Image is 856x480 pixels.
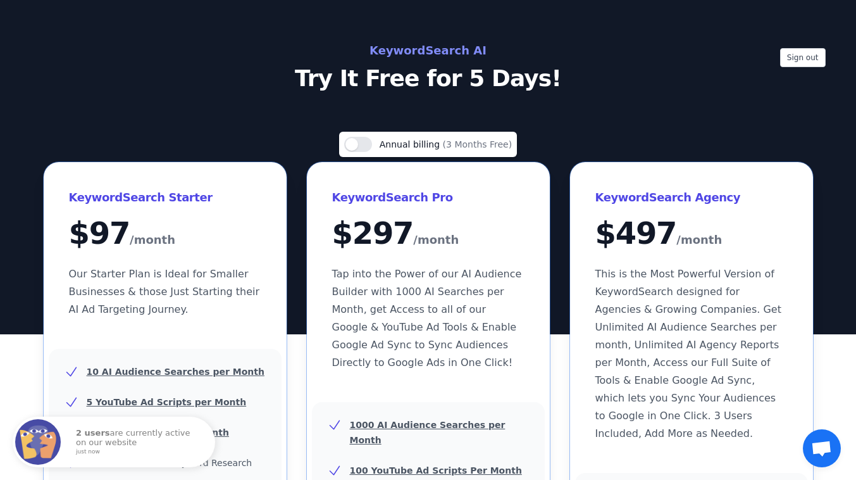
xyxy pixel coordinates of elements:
[76,428,110,438] strong: 2 users
[803,429,841,467] div: Open chat
[145,41,712,61] h2: KeywordSearch AI
[76,429,202,455] p: are currently active on our website
[780,48,826,67] button: Sign out
[332,187,524,208] h3: KeywordSearch Pro
[443,139,512,149] span: (3 Months Free)
[676,230,722,250] span: /month
[69,218,261,250] div: $ 97
[69,268,260,315] span: Our Starter Plan is Ideal for Smaller Businesses & those Just Starting their AI Ad Targeting Jour...
[87,367,264,377] u: 10 AI Audience Searches per Month
[413,230,459,250] span: /month
[595,268,781,439] span: This is the Most Powerful Version of KeywordSearch designed for Agencies & Growing Companies. Get...
[350,420,506,445] u: 1000 AI Audience Searches per Month
[145,66,712,91] p: Try It Free for 5 Days!
[76,449,199,455] small: just now
[15,419,61,465] img: Fomo
[350,465,522,476] u: 100 YouTube Ad Scripts Per Month
[332,218,524,250] div: $ 297
[130,230,175,250] span: /month
[380,139,443,149] span: Annual billing
[332,268,522,369] span: Tap into the Power of our AI Audience Builder with 1000 AI Searches per Month, get Access to all ...
[87,397,247,407] u: 5 YouTube Ad Scripts per Month
[595,187,788,208] h3: KeywordSearch Agency
[595,218,788,250] div: $ 497
[69,187,261,208] h3: KeywordSearch Starter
